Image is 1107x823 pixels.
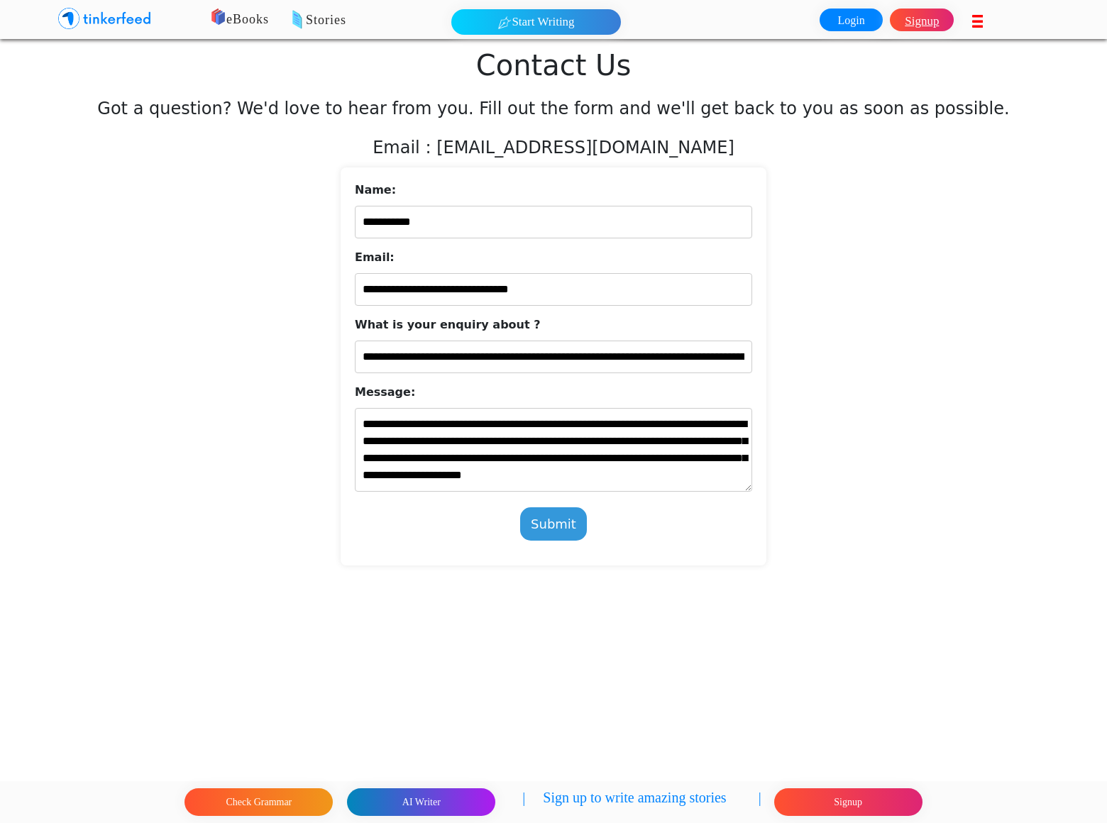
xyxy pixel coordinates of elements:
button: AI Writer [347,788,495,816]
p: Got a question? We'd love to hear from you. Fill out the form and we'll get back to you as soon a... [96,99,1011,119]
h4: Email : [EMAIL_ADDRESS][DOMAIN_NAME] [96,138,1011,158]
button: Submit [520,507,587,541]
label: Message: [355,384,752,401]
p: | Sign up to write amazing stories | [522,787,761,817]
button: Start Writing [451,9,621,35]
a: Signup [890,9,954,31]
button: Check Grammar [184,788,333,816]
label: What is your enquiry about ? [355,316,752,333]
label: Email: [355,249,752,266]
button: Signup [774,788,922,816]
h1: Contact Us [99,48,1008,82]
a: Login [820,9,883,31]
p: eBooks [192,10,678,30]
label: Name: [355,182,752,199]
p: Stories [248,11,734,31]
